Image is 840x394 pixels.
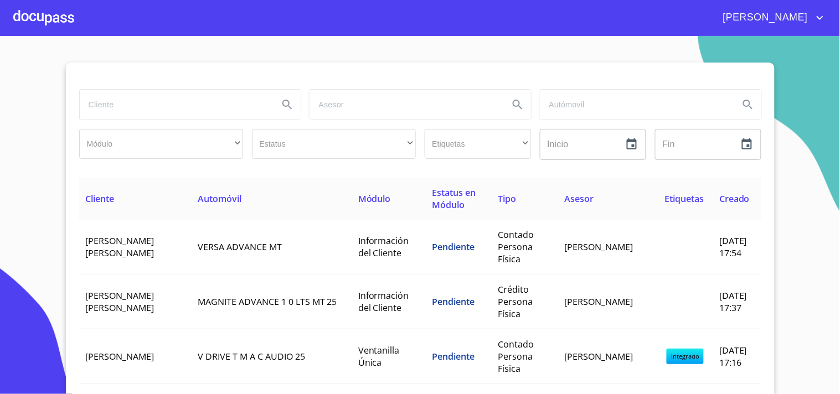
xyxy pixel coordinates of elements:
[198,241,282,253] span: VERSA ADVANCE MT
[432,241,475,253] span: Pendiente
[432,350,475,362] span: Pendiente
[504,91,531,118] button: Search
[498,193,517,205] span: Tipo
[664,193,704,205] span: Etiquetas
[498,338,534,375] span: Contado Persona Física
[358,344,400,369] span: Ventanilla Única
[86,235,154,259] span: [PERSON_NAME] [PERSON_NAME]
[432,295,475,308] span: Pendiente
[86,193,115,205] span: Cliente
[425,129,531,159] div: ​
[719,289,747,314] span: [DATE] 17:37
[719,344,747,369] span: [DATE] 17:16
[86,350,154,362] span: [PERSON_NAME]
[80,90,270,120] input: search
[735,91,761,118] button: Search
[252,129,416,159] div: ​
[715,9,827,27] button: account of current user
[86,289,154,314] span: [PERSON_NAME] [PERSON_NAME]
[565,241,633,253] span: [PERSON_NAME]
[358,193,391,205] span: Módulo
[719,193,750,205] span: Creado
[432,186,476,211] span: Estatus en Módulo
[198,193,241,205] span: Automóvil
[540,90,730,120] input: search
[79,129,243,159] div: ​
[358,289,409,314] span: Información del Cliente
[198,295,337,308] span: MAGNITE ADVANCE 1 0 LTS MT 25
[565,295,633,308] span: [PERSON_NAME]
[358,235,409,259] span: Información del Cliente
[274,91,301,118] button: Search
[565,350,633,362] span: [PERSON_NAME]
[715,9,813,27] span: [PERSON_NAME]
[667,349,704,364] span: integrado
[310,90,500,120] input: search
[565,193,594,205] span: Asesor
[719,235,747,259] span: [DATE] 17:54
[198,350,305,362] span: V DRIVE T M A C AUDIO 25
[498,283,533,320] span: Crédito Persona Física
[498,229,534,265] span: Contado Persona Física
